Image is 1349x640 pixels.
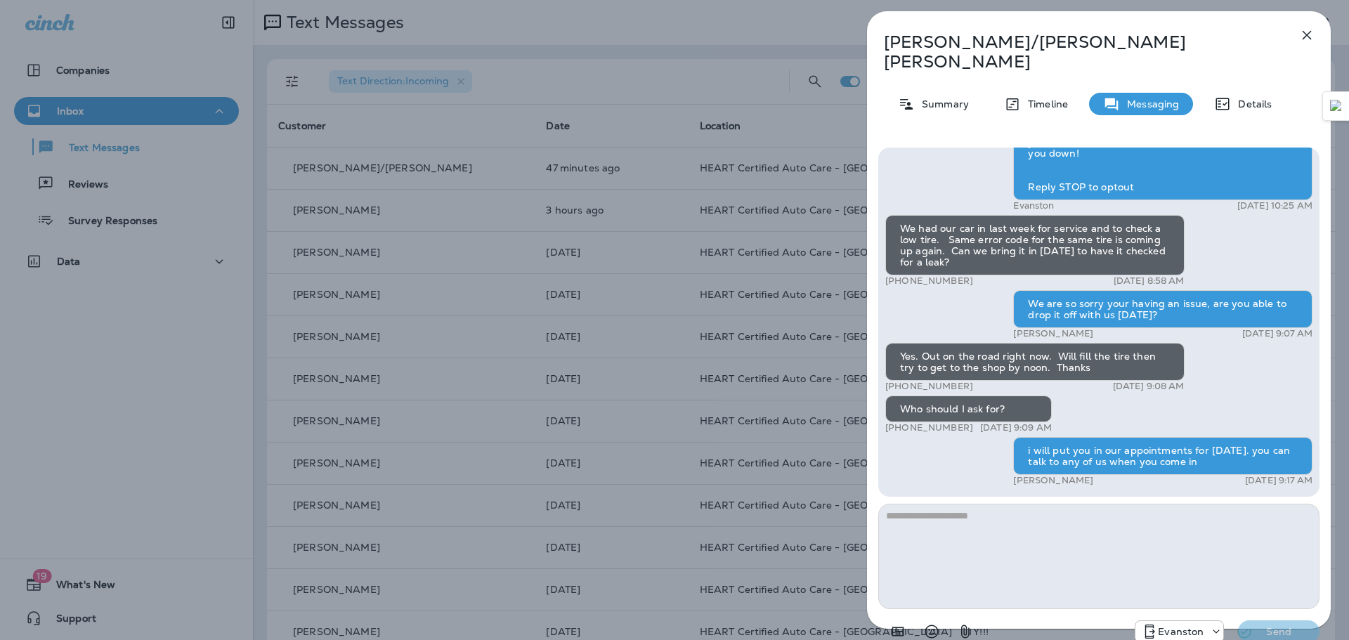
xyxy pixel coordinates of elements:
div: We are so sorry your having an issue, are you able to drop it off with us [DATE]? [1013,290,1312,328]
img: Detect Auto [1330,100,1343,112]
div: We had our car in last week for service and to check a low tire. Same error code for the same tir... [885,215,1185,275]
p: [DATE] 10:25 AM [1237,200,1312,211]
p: Details [1231,98,1272,110]
p: [PERSON_NAME]/[PERSON_NAME] [PERSON_NAME] [884,32,1267,72]
p: Evanston [1158,626,1204,637]
p: [DATE] 8:58 AM [1114,275,1185,287]
div: +1 (847) 892-1225 [1135,623,1223,640]
p: [PHONE_NUMBER] [885,275,973,287]
div: Who should I ask for? [885,396,1052,422]
p: Evanston [1013,200,1054,211]
p: [PERSON_NAME] [1013,328,1093,339]
p: [DATE] 9:17 AM [1245,475,1312,486]
p: [PHONE_NUMBER] [885,381,973,392]
p: Messaging [1120,98,1179,110]
p: Timeline [1021,98,1068,110]
p: [PERSON_NAME] [1013,475,1093,486]
p: [PHONE_NUMBER] [885,422,973,433]
p: [DATE] 9:07 AM [1242,328,1312,339]
p: [DATE] 9:09 AM [980,422,1052,433]
div: i will put you in our appointments for [DATE]. you can talk to any of us when you come in [1013,437,1312,475]
p: [DATE] 9:08 AM [1113,381,1185,392]
div: Yes. Out on the road right now. Will fill the tire then try to get to the shop by noon. Thanks [885,343,1185,381]
p: Summary [915,98,969,110]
